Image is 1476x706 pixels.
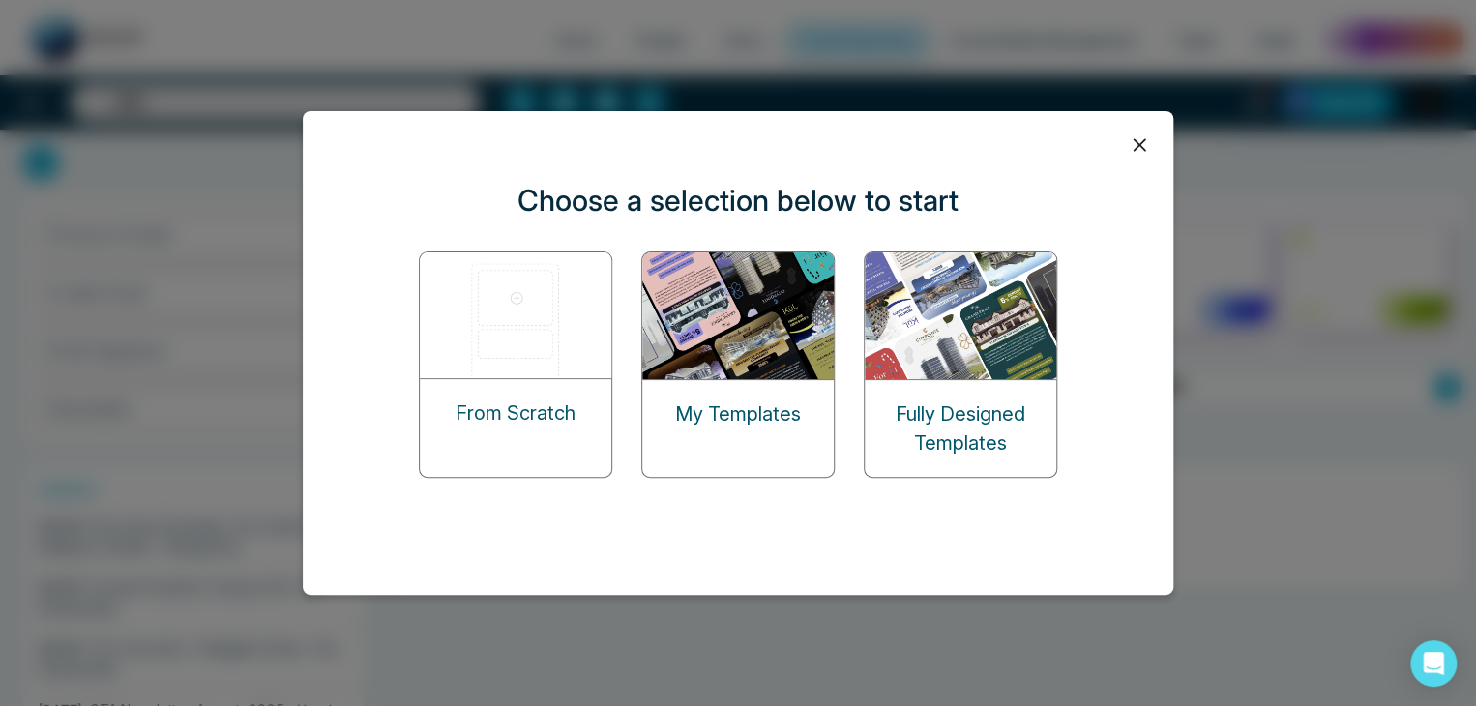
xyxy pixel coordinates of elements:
[865,252,1058,379] img: designed-templates.png
[517,179,959,222] p: Choose a selection below to start
[675,399,801,428] p: My Templates
[1410,640,1457,687] div: Open Intercom Messenger
[642,252,836,379] img: my-templates.png
[865,399,1056,457] p: Fully Designed Templates
[420,252,613,378] img: start-from-scratch.png
[456,398,576,427] p: From Scratch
